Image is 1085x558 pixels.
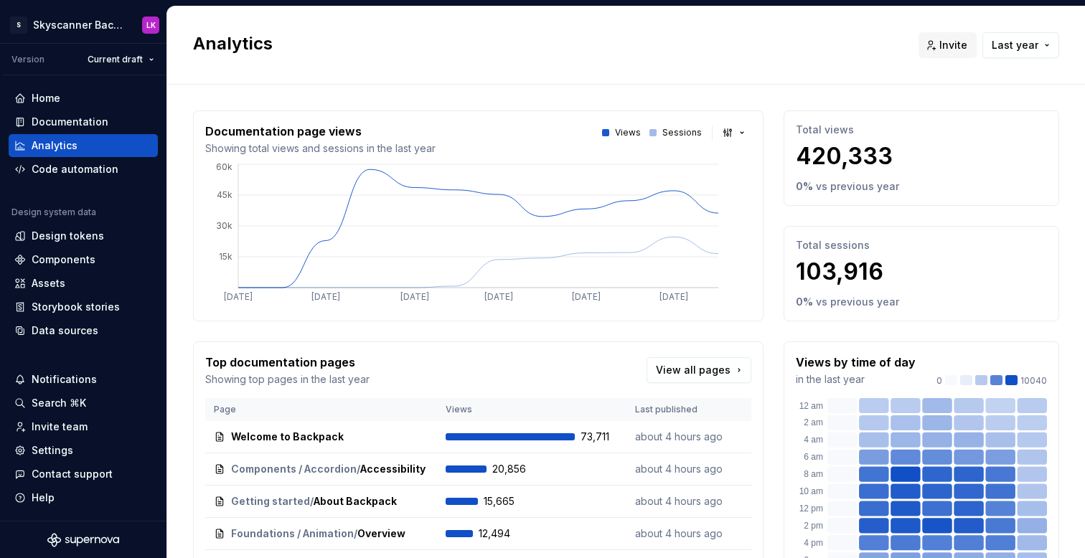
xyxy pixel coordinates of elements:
[205,398,437,421] th: Page
[310,494,314,509] span: /
[205,123,436,140] p: Documentation page views
[32,115,108,129] div: Documentation
[804,435,823,445] text: 4 am
[357,526,405,541] span: Overview
[9,368,158,391] button: Notifications
[205,372,370,387] p: Showing top pages in the last year
[804,417,823,427] text: 2 am
[9,158,158,181] a: Code automation
[9,439,158,462] a: Settings
[32,138,77,153] div: Analytics
[796,354,916,371] p: Views by time of day
[804,521,823,531] text: 2 pm
[88,54,143,65] span: Current draft
[33,18,125,32] div: Skyscanner Backpack
[47,533,119,547] svg: Supernova Logo
[11,54,44,65] div: Version
[484,494,521,509] span: 15,665
[32,252,95,267] div: Components
[816,179,899,194] p: vs previous year
[9,87,158,110] a: Home
[32,372,97,387] div: Notifications
[9,248,158,271] a: Components
[10,16,27,34] div: S
[32,443,73,458] div: Settings
[572,291,601,302] tspan: [DATE]
[231,462,357,476] span: Components / Accordion
[32,229,104,243] div: Design tokens
[626,398,751,421] th: Last published
[992,38,1038,52] span: Last year
[231,430,344,444] span: Welcome to Backpack
[32,162,118,176] div: Code automation
[799,503,823,514] text: 12 pm
[635,462,743,476] p: about 4 hours ago
[9,463,158,486] button: Contact support
[796,372,916,387] p: in the last year
[9,392,158,415] button: Search ⌘K
[656,363,731,377] span: View all pages
[32,91,60,105] div: Home
[919,32,977,58] button: Invite
[3,9,164,40] button: SSkyscanner BackpackLK
[804,538,823,548] text: 4 pm
[484,291,513,302] tspan: [DATE]
[804,452,823,462] text: 6 am
[205,354,370,371] p: Top documentation pages
[216,161,232,172] tspan: 60k
[9,415,158,438] a: Invite team
[615,127,641,138] p: Views
[9,272,158,295] a: Assets
[354,526,357,541] span: /
[217,189,232,200] tspan: 45k
[32,300,120,314] div: Storybook stories
[982,32,1059,58] button: Last year
[357,462,360,476] span: /
[647,357,751,383] a: View all pages
[9,134,158,157] a: Analytics
[479,526,516,541] span: 12,494
[799,486,823,496] text: 10 am
[796,257,1047,286] p: 103,916
[635,526,743,541] p: about 4 hours ago
[32,467,113,481] div: Contact support
[437,398,626,421] th: Views
[81,49,161,70] button: Current draft
[635,494,743,509] p: about 4 hours ago
[659,291,688,302] tspan: [DATE]
[492,462,530,476] span: 20,856
[360,462,426,476] span: Accessibility
[32,276,65,290] div: Assets
[32,396,86,410] div: Search ⌘K
[400,291,429,302] tspan: [DATE]
[32,491,55,505] div: Help
[581,430,618,444] span: 73,711
[32,420,88,434] div: Invite team
[205,141,436,156] p: Showing total views and sessions in the last year
[216,220,232,231] tspan: 30k
[9,319,158,342] a: Data sources
[796,295,813,309] p: 0 %
[11,207,96,218] div: Design system data
[936,375,1047,387] div: 10040
[193,32,901,55] h2: Analytics
[224,291,253,302] tspan: [DATE]
[796,123,1047,137] p: Total views
[796,142,1047,171] p: 420,333
[635,430,743,444] p: about 4 hours ago
[219,251,232,262] tspan: 15k
[314,494,397,509] span: About Backpack
[804,469,823,479] text: 8 am
[231,526,354,541] span: Foundations / Animation
[9,295,158,318] a: Storybook stories
[146,19,156,31] div: LK
[311,291,340,302] tspan: [DATE]
[9,224,158,247] a: Design tokens
[799,401,823,411] text: 12 am
[796,238,1047,252] p: Total sessions
[9,110,158,133] a: Documentation
[9,486,158,509] button: Help
[816,295,899,309] p: vs previous year
[936,375,942,387] p: 0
